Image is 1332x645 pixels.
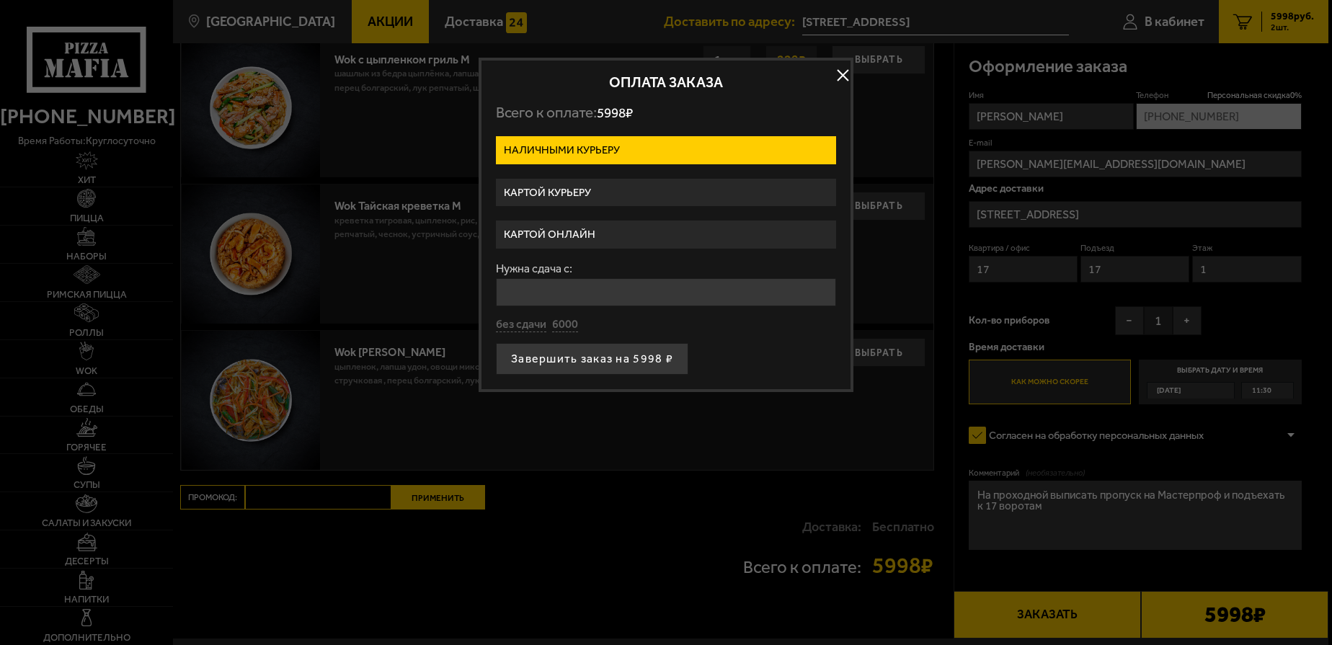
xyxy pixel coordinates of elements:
[496,317,546,333] button: без сдачи
[496,343,688,375] button: Завершить заказ на 5998 ₽
[496,136,836,164] label: Наличными курьеру
[496,221,836,249] label: Картой онлайн
[496,263,836,275] label: Нужна сдача с:
[552,317,578,333] button: 6000
[597,104,633,121] span: 5998 ₽
[496,75,836,89] h2: Оплата заказа
[496,179,836,207] label: Картой курьеру
[496,104,836,122] p: Всего к оплате:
